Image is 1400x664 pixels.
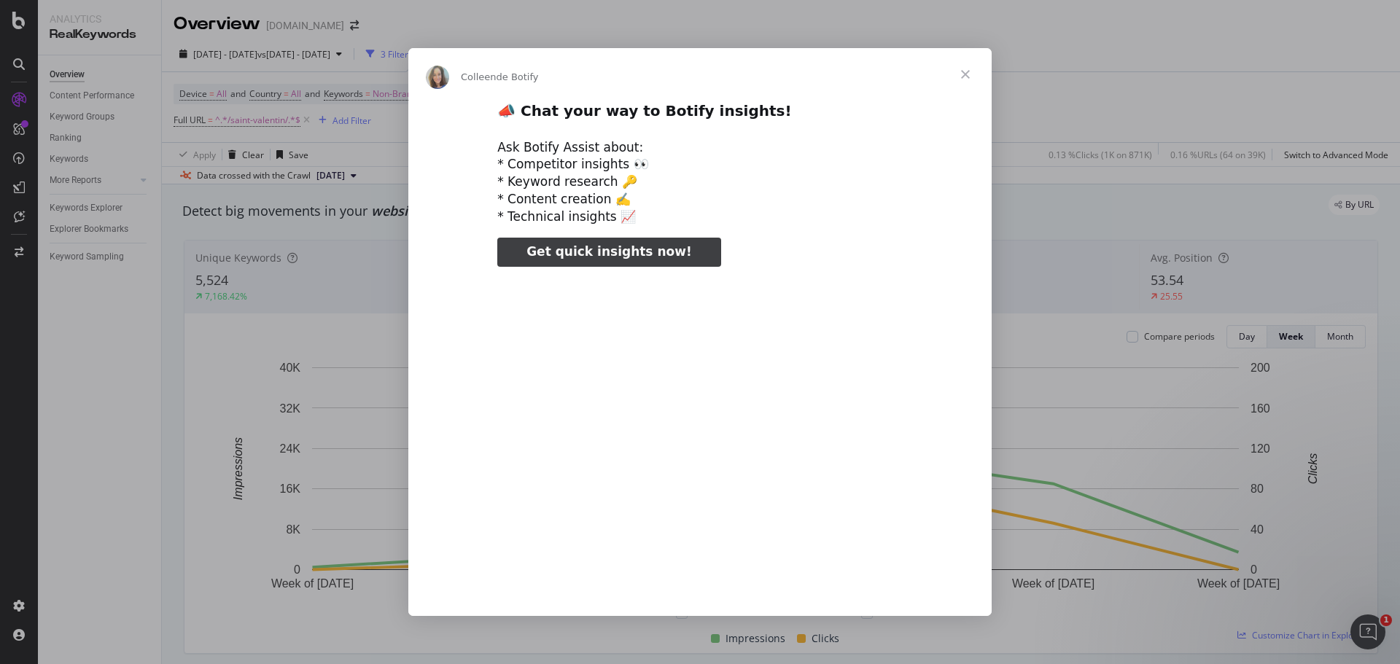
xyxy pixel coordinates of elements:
img: Profile image for Colleen [426,66,449,89]
video: Regarder la vidéo [396,279,1004,583]
span: Colleen [461,71,497,82]
div: Ask Botify Assist about: * Competitor insights 👀 * Keyword research 🔑 * Content creation ✍️ * Tec... [497,139,903,226]
span: Get quick insights now! [526,244,691,259]
h2: 📣 Chat your way to Botify insights! [497,101,903,128]
a: Get quick insights now! [497,238,720,267]
span: Fermer [939,48,992,101]
span: de Botify [497,71,539,82]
